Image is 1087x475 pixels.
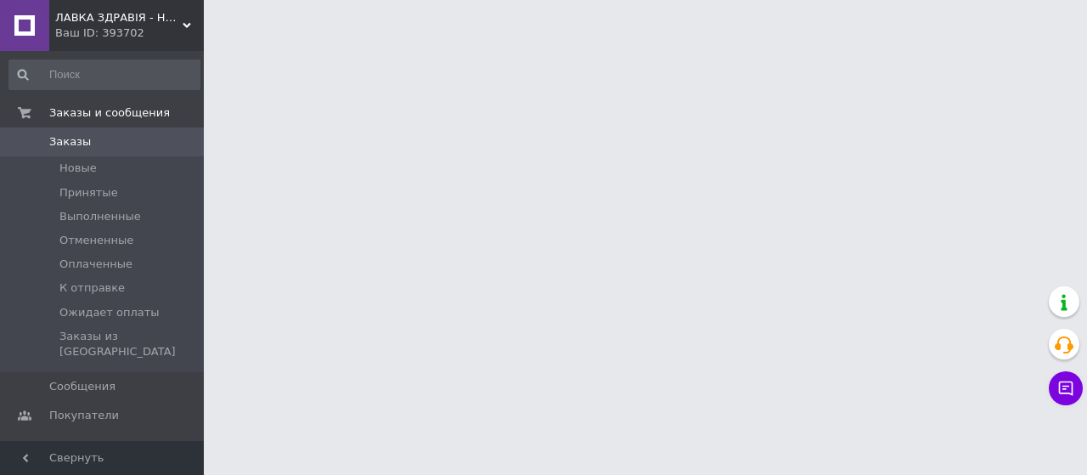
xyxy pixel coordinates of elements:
span: Заказы [49,134,91,150]
button: Чат с покупателем [1049,371,1083,405]
span: Отмененные [59,233,133,248]
span: Заказы и сообщения [49,105,170,121]
span: Ожидает оплаты [59,305,160,320]
span: Сообщения [49,379,115,394]
span: Оплаченные [59,257,132,272]
input: Поиск [8,59,200,90]
span: ЛАВКА ЗДРАВІЯ - НАТУРАЛЬНА ПРОДУКЦІЯ ДЛЯ ЗДОРОВ'Я ТА КРАСИ! [55,10,183,25]
span: Принятые [59,185,118,201]
div: Ваш ID: 393702 [55,25,204,41]
span: К отправке [59,280,125,296]
span: Покупатели [49,408,119,423]
span: Новые [59,161,97,176]
span: Выполненные [59,209,141,224]
span: Заказы из [GEOGRAPHIC_DATA] [59,329,199,359]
